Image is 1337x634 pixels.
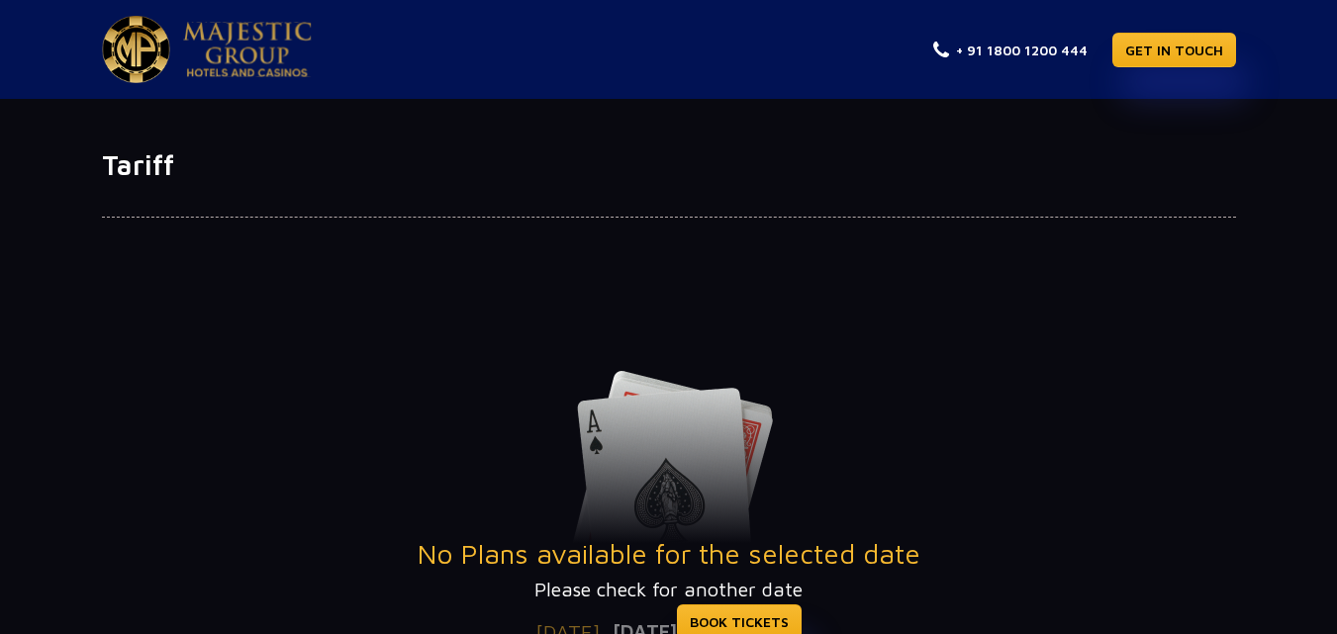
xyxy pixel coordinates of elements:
[102,537,1236,571] h3: No Plans available for the selected date
[102,148,1236,182] h1: Tariff
[102,16,170,83] img: Majestic Pride
[1112,33,1236,67] a: GET IN TOUCH
[933,40,1088,60] a: + 91 1800 1200 444
[183,22,312,77] img: Majestic Pride
[102,575,1236,604] p: Please check for another date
